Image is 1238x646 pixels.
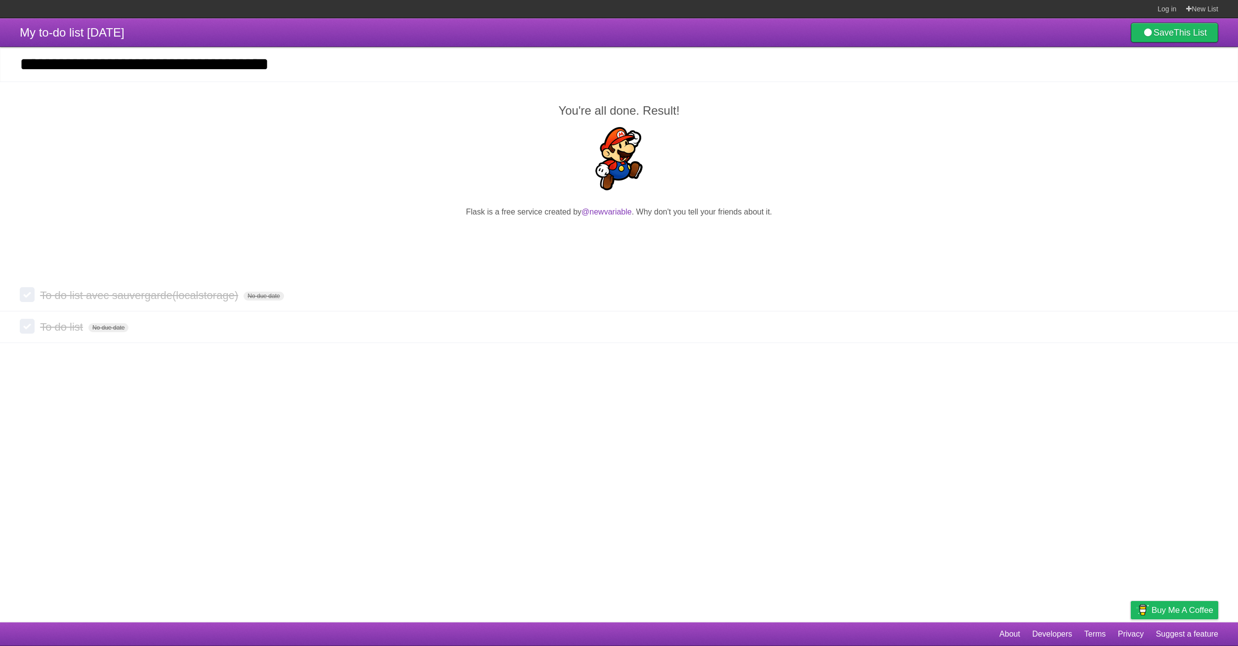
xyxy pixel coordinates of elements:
[587,127,651,190] img: Super Mario
[20,206,1218,218] p: Flask is a free service created by . Why don't you tell your friends about it.
[1174,28,1207,38] b: This List
[1152,602,1213,619] span: Buy me a coffee
[1131,23,1218,43] a: SaveThis List
[1136,602,1149,618] img: Buy me a coffee
[244,292,284,301] span: No due date
[1032,625,1072,644] a: Developers
[1084,625,1106,644] a: Terms
[581,208,632,216] a: @newvariable
[20,102,1218,120] h2: You're all done. Result!
[20,26,124,39] span: My to-do list [DATE]
[1118,625,1144,644] a: Privacy
[40,321,85,333] span: To do list
[20,287,35,302] label: Done
[1131,601,1218,619] a: Buy me a coffee
[601,230,637,244] iframe: X Post Button
[88,323,128,332] span: No due date
[40,289,241,301] span: To do list avec sauvergarde(localstorage)
[1156,625,1218,644] a: Suggest a feature
[999,625,1020,644] a: About
[20,319,35,334] label: Done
